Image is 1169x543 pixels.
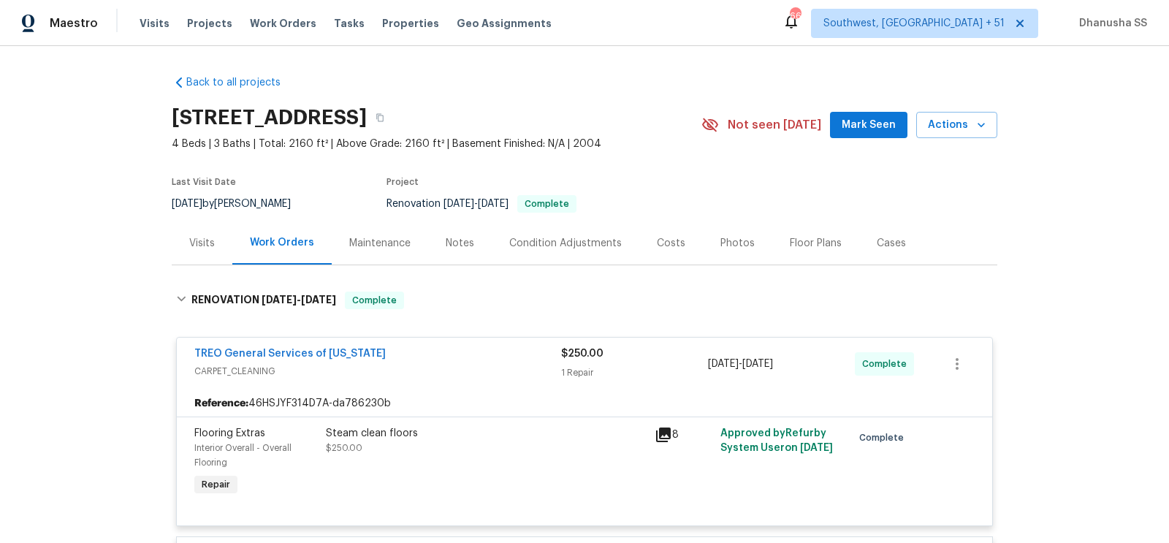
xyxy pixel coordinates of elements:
[349,236,411,251] div: Maintenance
[172,110,367,125] h2: [STREET_ADDRESS]
[790,236,842,251] div: Floor Plans
[443,199,474,209] span: [DATE]
[859,430,910,445] span: Complete
[346,293,403,308] span: Complete
[172,75,312,90] a: Back to all projects
[194,428,265,438] span: Flooring Extras
[561,349,603,359] span: $250.00
[194,396,248,411] b: Reference:
[172,178,236,186] span: Last Visit Date
[657,236,685,251] div: Costs
[367,105,393,131] button: Copy Address
[916,112,997,139] button: Actions
[172,277,997,324] div: RENOVATION [DATE]-[DATE]Complete
[728,118,821,132] span: Not seen [DATE]
[478,199,509,209] span: [DATE]
[50,16,98,31] span: Maestro
[708,357,773,371] span: -
[250,16,316,31] span: Work Orders
[382,16,439,31] span: Properties
[708,359,739,369] span: [DATE]
[177,390,992,417] div: 46HSJYF314D7A-da786230b
[189,236,215,251] div: Visits
[326,444,362,452] span: $250.00
[790,9,800,23] div: 667
[387,199,576,209] span: Renovation
[928,116,986,134] span: Actions
[191,292,336,309] h6: RENOVATION
[194,364,561,379] span: CARPET_CLEANING
[140,16,170,31] span: Visits
[519,200,575,208] span: Complete
[509,236,622,251] div: Condition Adjustments
[326,426,646,441] div: Steam clean floors
[720,428,833,453] span: Approved by Refurby System User on
[172,195,308,213] div: by [PERSON_NAME]
[187,16,232,31] span: Projects
[194,349,386,359] a: TREO General Services of [US_STATE]
[334,18,365,29] span: Tasks
[720,236,755,251] div: Photos
[196,477,236,492] span: Repair
[862,357,913,371] span: Complete
[742,359,773,369] span: [DATE]
[172,137,701,151] span: 4 Beds | 3 Baths | Total: 2160 ft² | Above Grade: 2160 ft² | Basement Finished: N/A | 2004
[800,443,833,453] span: [DATE]
[842,116,896,134] span: Mark Seen
[443,199,509,209] span: -
[823,16,1005,31] span: Southwest, [GEOGRAPHIC_DATA] + 51
[561,365,708,380] div: 1 Repair
[250,235,314,250] div: Work Orders
[830,112,907,139] button: Mark Seen
[262,295,297,305] span: [DATE]
[262,295,336,305] span: -
[387,178,419,186] span: Project
[457,16,552,31] span: Geo Assignments
[301,295,336,305] span: [DATE]
[172,199,202,209] span: [DATE]
[655,426,712,444] div: 8
[194,444,292,467] span: Interior Overall - Overall Flooring
[1073,16,1147,31] span: Dhanusha SS
[877,236,906,251] div: Cases
[446,236,474,251] div: Notes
